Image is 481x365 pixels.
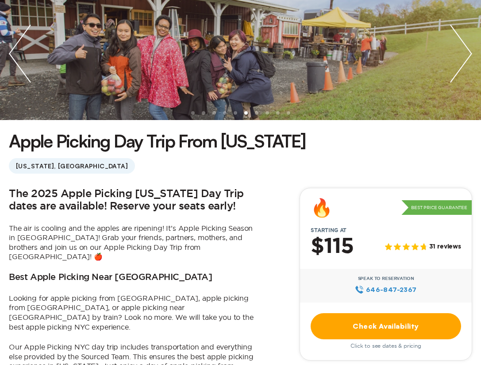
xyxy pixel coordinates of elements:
[234,111,237,115] li: slide item 5
[358,276,414,281] span: Speak to Reservation
[276,111,280,115] li: slide item 9
[266,111,269,115] li: slide item 8
[244,111,248,115] li: slide item 6
[300,227,357,233] span: Starting at
[311,313,461,339] a: Check Availability
[355,285,416,295] a: 646‍-847‍-2367
[311,235,354,258] h2: $115
[429,243,461,251] span: 31 reviews
[401,200,472,215] p: Best Price Guarantee
[9,158,135,174] span: [US_STATE], [GEOGRAPHIC_DATA]
[255,111,258,115] li: slide item 7
[223,111,227,115] li: slide item 4
[9,188,260,213] h2: The 2025 Apple Picking [US_STATE] Day Trip dates are available! Reserve your seats early!
[287,111,290,115] li: slide item 10
[311,199,333,217] div: 🔥
[202,111,205,115] li: slide item 2
[366,285,417,295] span: 646‍-847‍-2367
[9,294,260,332] p: Looking for apple picking from [GEOGRAPHIC_DATA], apple picking from [GEOGRAPHIC_DATA], or apple ...
[9,224,260,262] p: The air is cooling and the apples are ripening! It’s Apple Picking Season in [GEOGRAPHIC_DATA]! G...
[212,111,216,115] li: slide item 3
[350,343,421,349] span: Click to see dates & pricing
[9,272,212,283] h3: Best Apple Picking Near [GEOGRAPHIC_DATA]
[9,129,306,153] h1: Apple Picking Day Trip From [US_STATE]
[191,111,195,115] li: slide item 1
